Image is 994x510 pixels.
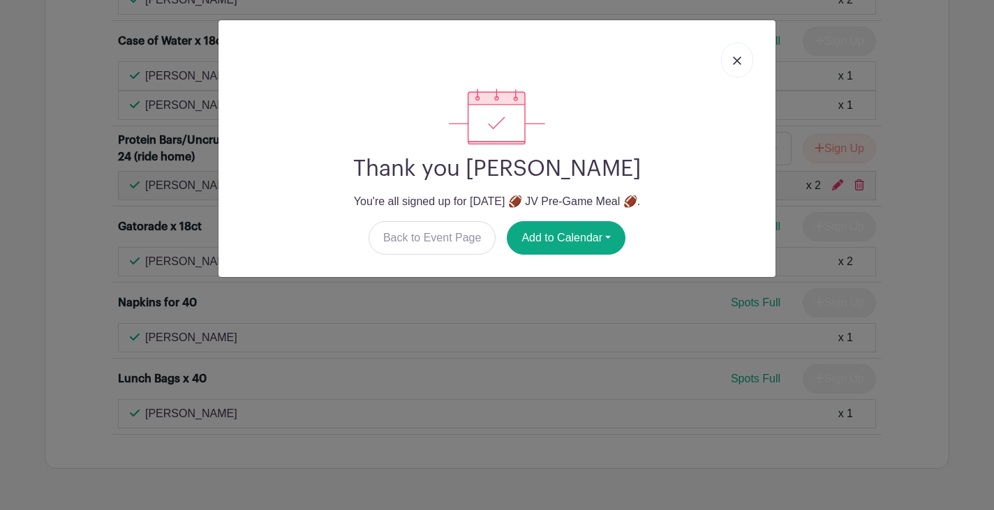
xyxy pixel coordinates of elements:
img: close_button-5f87c8562297e5c2d7936805f587ecaba9071eb48480494691a3f1689db116b3.svg [733,57,741,65]
a: Back to Event Page [369,221,496,255]
h2: Thank you [PERSON_NAME] [230,156,764,182]
p: You're all signed up for [DATE] 🏈 JV Pre-Game Meal 🏈. [230,193,764,210]
button: Add to Calendar [507,221,625,255]
img: signup_complete-c468d5dda3e2740ee63a24cb0ba0d3ce5d8a4ecd24259e683200fb1569d990c8.svg [449,89,545,144]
